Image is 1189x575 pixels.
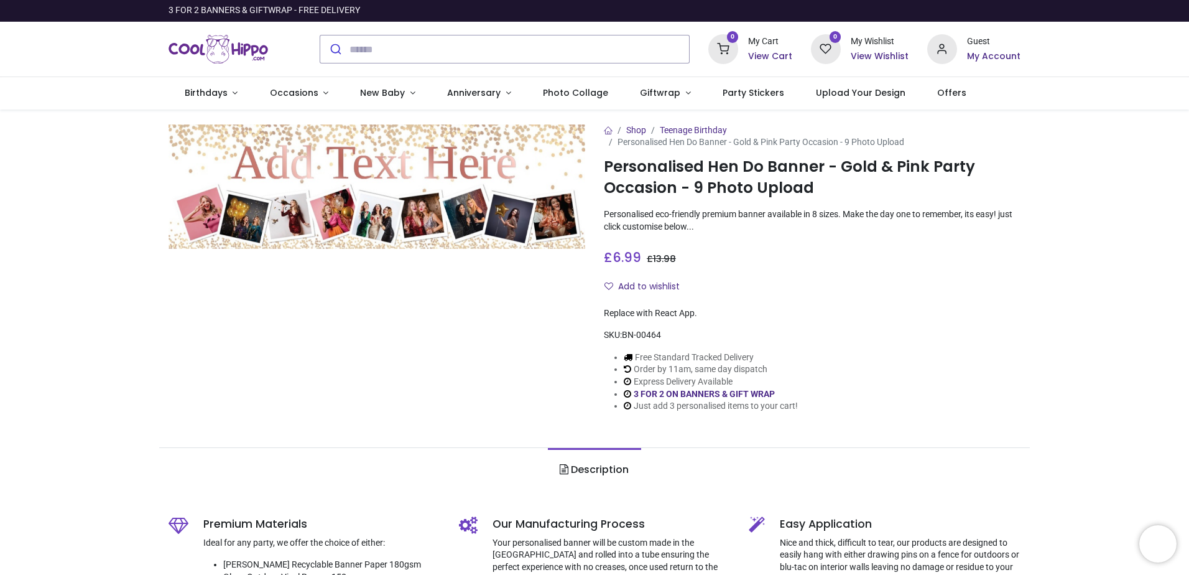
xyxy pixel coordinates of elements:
div: SKU: [604,329,1020,342]
button: Add to wishlistAdd to wishlist [604,276,690,297]
h5: Easy Application [780,517,1020,532]
a: Giftwrap [624,77,706,110]
a: Birthdays [169,77,254,110]
span: Offers [937,86,966,99]
div: My Cart [748,35,792,48]
span: Party Stickers [723,86,784,99]
li: Just add 3 personalised items to your cart! [624,400,798,413]
li: Order by 11am, same day dispatch [624,363,798,376]
div: Replace with React App. [604,307,1020,320]
span: Personalised Hen Do Banner - Gold & Pink Party Occasion - 9 Photo Upload [618,137,904,147]
h1: Personalised Hen Do Banner - Gold & Pink Party Occasion - 9 Photo Upload [604,156,1020,199]
span: Birthdays [185,86,228,99]
div: 3 FOR 2 BANNERS & GIFTWRAP - FREE DELIVERY [169,4,360,17]
a: Anniversary [431,77,527,110]
span: Upload Your Design [816,86,905,99]
span: Anniversary [447,86,501,99]
a: 0 [811,44,841,54]
p: Personalised eco-friendly premium banner available in 8 sizes. Make the day one to remember, its ... [604,208,1020,233]
a: 0 [708,44,738,54]
div: My Wishlist [851,35,909,48]
i: Add to wishlist [604,282,613,291]
a: New Baby [345,77,432,110]
sup: 0 [830,31,841,43]
li: [PERSON_NAME] Recyclable Banner Paper 180gsm [223,559,440,571]
li: Free Standard Tracked Delivery [624,352,798,364]
p: Ideal for any party, we offer the choice of either: [203,537,440,549]
li: Express Delivery Available [624,376,798,388]
iframe: Brevo live chat [1139,525,1177,563]
span: Photo Collage [543,86,608,99]
span: £ [604,248,641,266]
button: Submit [320,35,349,63]
a: View Wishlist [851,50,909,63]
img: Personalised Hen Do Banner - Gold & Pink Party Occasion - 9 Photo Upload [169,124,585,250]
sup: 0 [727,31,739,43]
a: View Cart [748,50,792,63]
span: £ [647,253,676,265]
h5: Our Manufacturing Process [493,517,731,532]
a: Shop [626,125,646,135]
a: Teenage Birthday [660,125,727,135]
a: 3 FOR 2 ON BANNERS & GIFT WRAP [634,389,775,399]
span: New Baby [360,86,405,99]
h5: Premium Materials [203,517,440,532]
div: Guest [967,35,1020,48]
span: BN-00464 [622,330,661,340]
a: Logo of Cool Hippo [169,32,268,67]
span: 6.99 [613,248,641,266]
span: Occasions [270,86,318,99]
span: Giftwrap [640,86,680,99]
span: 13.98 [653,253,676,265]
a: My Account [967,50,1020,63]
a: Occasions [254,77,345,110]
iframe: Customer reviews powered by Trustpilot [759,4,1020,17]
img: Cool Hippo [169,32,268,67]
a: Description [548,448,641,492]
